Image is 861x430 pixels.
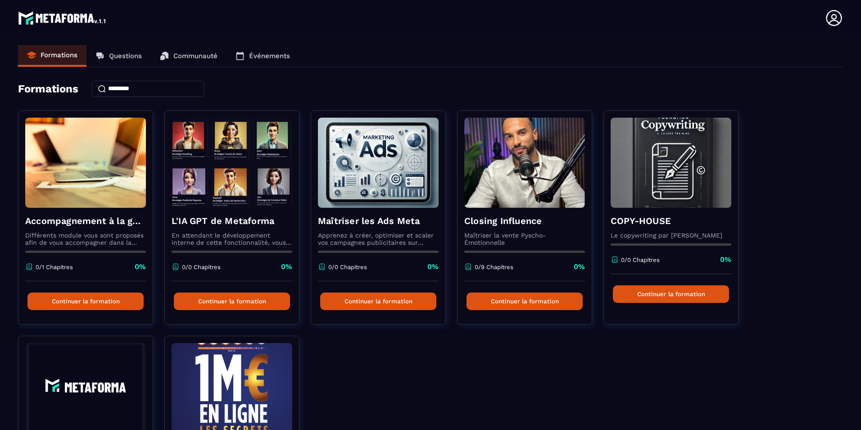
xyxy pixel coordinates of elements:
[18,110,164,336] a: formation-backgroundAccompagnement à la gestion d'entrepriseDifférents module vous sont proposés ...
[36,264,73,270] p: 0/1 Chapitres
[318,118,439,208] img: formation-background
[164,110,311,336] a: formation-backgroundL'IA GPT de MetaformaEn attendant le développement interne de cette fonctionn...
[109,52,142,60] p: Questions
[86,45,151,67] a: Questions
[574,262,585,272] p: 0%
[18,45,86,67] a: Formations
[611,215,731,227] h4: COPY-HOUSE
[318,215,439,227] h4: Maîtriser les Ads Meta
[611,118,731,208] img: formation-background
[25,215,146,227] h4: Accompagnement à la gestion d'entreprise
[227,45,299,67] a: Événements
[172,215,292,227] h4: L'IA GPT de Metaforma
[172,232,292,246] p: En attendant le développement interne de cette fonctionnalité, vous pouvez déjà l’utiliser avec C...
[464,232,585,246] p: Maîtriser la vente Pyscho-Émotionnelle
[41,51,77,59] p: Formations
[457,110,603,336] a: formation-backgroundClosing InfluenceMaîtriser la vente Pyscho-Émotionnelle0/9 Chapitres0%Continu...
[18,9,107,27] img: logo
[328,264,367,270] p: 0/0 Chapitres
[613,285,729,303] button: Continuer la formation
[281,262,292,272] p: 0%
[151,45,227,67] a: Communauté
[475,264,513,270] p: 0/9 Chapitres
[173,52,218,60] p: Communauté
[464,118,585,208] img: formation-background
[467,293,583,310] button: Continuer la formation
[603,110,750,336] a: formation-backgroundCOPY-HOUSELe copywriting par [PERSON_NAME]0/0 Chapitres0%Continuer la formation
[311,110,457,336] a: formation-backgroundMaîtriser les Ads MetaApprenez à créer, optimiser et scaler vos campagnes pub...
[135,262,146,272] p: 0%
[25,118,146,208] img: formation-background
[318,232,439,246] p: Apprenez à créer, optimiser et scaler vos campagnes publicitaires sur Facebook et Instagram.
[249,52,290,60] p: Événements
[427,262,439,272] p: 0%
[621,256,660,263] p: 0/0 Chapitres
[18,82,78,95] h4: Formations
[25,232,146,246] p: Différents module vous sont proposés afin de vous accompagner dans la gestion de votre entreprise...
[320,293,436,310] button: Continuer la formation
[172,118,292,208] img: formation-background
[182,264,221,270] p: 0/0 Chapitres
[464,215,585,227] h4: Closing Influence
[174,293,290,310] button: Continuer la formation
[720,255,731,265] p: 0%
[611,232,731,239] p: Le copywriting par [PERSON_NAME]
[27,293,144,310] button: Continuer la formation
